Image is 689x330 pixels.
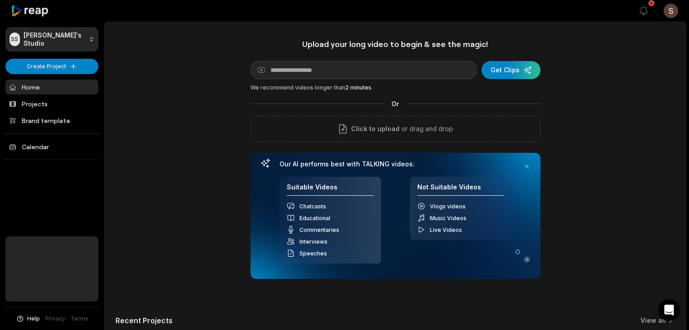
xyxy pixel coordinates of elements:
div: SS [10,33,20,46]
span: Live Videos [430,226,462,233]
button: Get Clips [482,61,540,79]
a: Projects [5,96,98,111]
h4: Suitable Videos [287,183,374,196]
a: Home [5,80,98,94]
span: Click to upload [351,123,400,134]
h1: Upload your long video to begin & see the magic! [251,39,540,49]
h3: Our AI performs best with TALKING videos: [279,160,511,168]
p: [PERSON_NAME]'s Studio [24,31,85,47]
h4: Not Suitable Videos [417,183,504,196]
div: We recommend videos longer than . [251,84,540,92]
a: Calendar [5,139,98,154]
span: Help [27,315,40,323]
button: Help [16,315,40,323]
a: Terms [71,315,88,323]
h2: Recent Projects [116,316,173,325]
span: Vlogs videos [430,203,466,210]
span: Or [384,99,406,108]
a: View all [641,316,666,325]
span: Interviews [299,238,328,245]
a: Privacy [45,315,65,323]
span: 2 minutes [345,84,371,91]
button: Create Project [5,59,98,74]
span: Commentaries [299,226,339,233]
span: Chatcasts [299,203,326,210]
a: Brand template [5,113,98,128]
span: Speeches [299,250,327,257]
span: Music Videos [430,215,467,222]
p: or drag and drop [400,123,453,134]
span: Educational [299,215,330,222]
div: Open Intercom Messenger [658,299,680,321]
